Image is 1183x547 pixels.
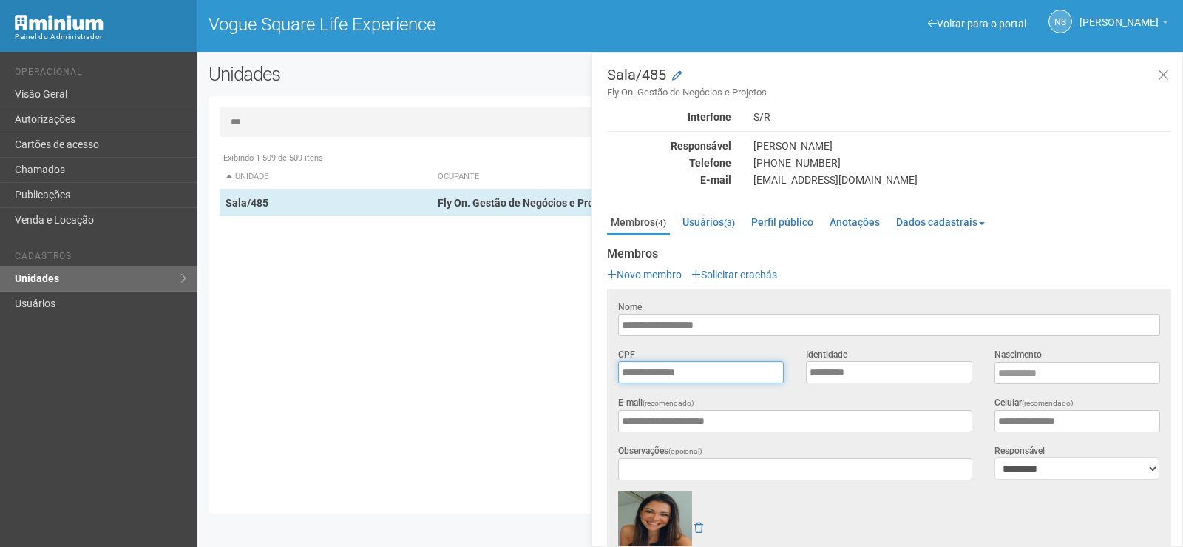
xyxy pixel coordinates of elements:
[607,67,1171,99] h3: Sala/485
[1048,10,1072,33] a: NS
[655,218,666,228] small: (4)
[220,152,1161,165] div: Exibindo 1-509 de 509 itens
[596,156,742,170] div: Telefone
[826,211,884,233] a: Anotações
[15,67,186,82] li: Operacional
[742,110,1182,124] div: S/R
[672,69,682,84] a: Modificar a unidade
[806,348,847,361] label: Identidade
[994,444,1045,457] label: Responsável
[596,139,742,152] div: Responsável
[668,447,702,455] span: (opcional)
[679,211,739,233] a: Usuários(3)
[928,18,1026,30] a: Voltar para o portal
[15,30,186,44] div: Painel do Administrador
[432,165,819,189] th: Ocupante: activate to sort column ascending
[15,251,186,266] li: Cadastros
[643,399,694,407] span: (recomendado)
[892,211,989,233] a: Dados cadastrais
[618,301,642,314] label: Nome
[724,218,735,228] small: (3)
[209,63,597,85] h2: Unidades
[438,197,617,209] strong: Fly On. Gestão de Negócios e Projetos
[226,197,268,209] strong: Sala/485
[618,444,702,458] label: Observações
[994,396,1074,410] label: Celular
[607,211,670,235] a: Membros(4)
[742,173,1182,187] div: [EMAIL_ADDRESS][DOMAIN_NAME]
[742,156,1182,170] div: [PHONE_NUMBER]
[220,165,433,189] th: Unidade: activate to sort column descending
[607,247,1171,261] strong: Membros
[742,139,1182,152] div: [PERSON_NAME]
[748,211,817,233] a: Perfil público
[694,522,703,534] a: Remover
[618,396,694,410] label: E-mail
[15,15,104,30] img: Minium
[1022,399,1074,407] span: (recomendado)
[607,269,682,281] a: Novo membro
[596,173,742,187] div: E-mail
[596,110,742,124] div: Interfone
[1079,2,1159,28] span: Nicolle Silva
[994,348,1042,361] label: Nascimento
[607,86,1171,99] small: Fly On. Gestão de Negócios e Projetos
[618,348,635,361] label: CPF
[209,15,679,34] h1: Vogue Square Life Experience
[691,269,777,281] a: Solicitar crachás
[1079,19,1168,30] a: [PERSON_NAME]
